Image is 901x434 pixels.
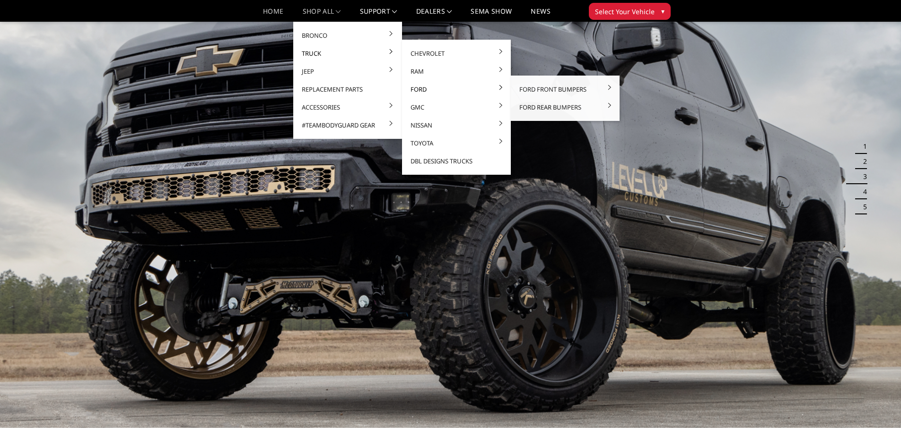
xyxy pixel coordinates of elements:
[661,6,665,16] span: ▾
[515,80,616,98] a: Ford Front Bumpers
[297,44,398,62] a: Truck
[263,8,283,22] a: Home
[406,62,507,80] a: Ram
[297,62,398,80] a: Jeep
[360,8,397,22] a: Support
[857,169,867,184] button: 3 of 5
[406,98,507,116] a: GMC
[297,98,398,116] a: Accessories
[589,3,671,20] button: Select Your Vehicle
[416,8,452,22] a: Dealers
[297,116,398,134] a: #TeamBodyguard Gear
[531,8,550,22] a: News
[857,199,867,214] button: 5 of 5
[406,44,507,62] a: Chevrolet
[854,389,901,434] iframe: Chat Widget
[297,26,398,44] a: Bronco
[857,184,867,199] button: 4 of 5
[515,98,616,116] a: Ford Rear Bumpers
[297,80,398,98] a: Replacement Parts
[406,116,507,134] a: Nissan
[857,154,867,169] button: 2 of 5
[303,8,341,22] a: shop all
[595,7,655,17] span: Select Your Vehicle
[406,152,507,170] a: DBL Designs Trucks
[406,80,507,98] a: Ford
[857,139,867,154] button: 1 of 5
[471,8,512,22] a: SEMA Show
[406,134,507,152] a: Toyota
